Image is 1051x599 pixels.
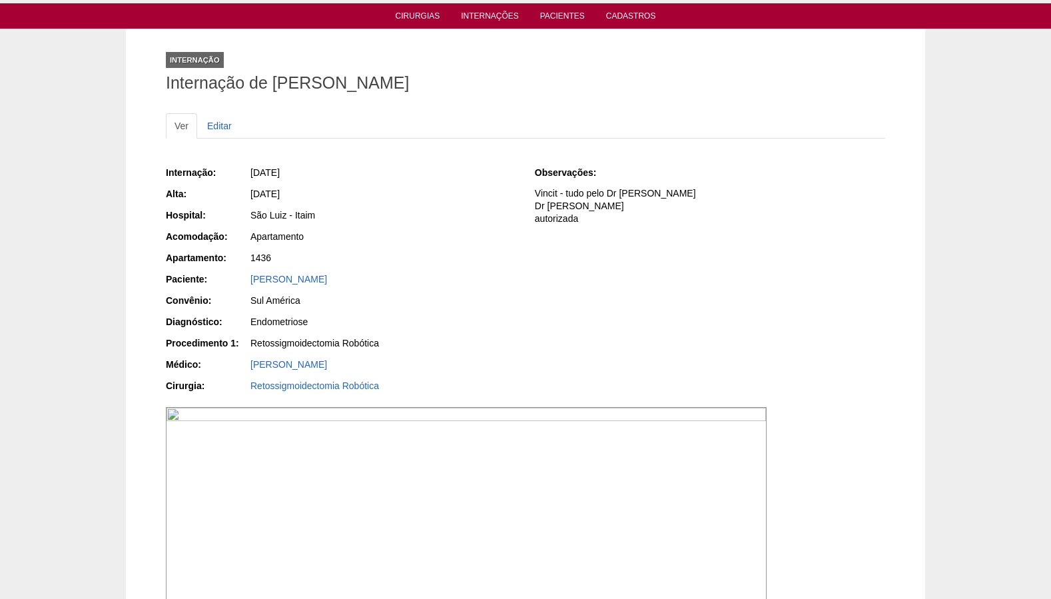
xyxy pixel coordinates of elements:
[166,187,249,201] div: Alta:
[250,294,516,307] div: Sul América
[250,380,379,391] a: Retossigmoidectomia Robótica
[166,230,249,243] div: Acomodação:
[166,166,249,179] div: Internação:
[166,113,197,139] a: Ver
[166,294,249,307] div: Convênio:
[250,189,280,199] span: [DATE]
[250,167,280,178] span: [DATE]
[166,251,249,265] div: Apartamento:
[198,113,240,139] a: Editar
[606,11,656,25] a: Cadastros
[535,187,885,225] p: Vincit - tudo pelo Dr [PERSON_NAME] Dr [PERSON_NAME] autorizada
[166,379,249,392] div: Cirurgia:
[166,358,249,371] div: Médico:
[166,336,249,350] div: Procedimento 1:
[166,209,249,222] div: Hospital:
[250,274,327,285] a: [PERSON_NAME]
[166,52,224,68] div: Internação
[540,11,585,25] a: Pacientes
[250,315,516,328] div: Endometriose
[166,315,249,328] div: Diagnóstico:
[250,209,516,222] div: São Luiz - Itaim
[250,336,516,350] div: Retossigmoidectomia Robótica
[250,230,516,243] div: Apartamento
[250,251,516,265] div: 1436
[461,11,519,25] a: Internações
[535,166,618,179] div: Observações:
[396,11,440,25] a: Cirurgias
[166,273,249,286] div: Paciente:
[166,75,885,91] h1: Internação de [PERSON_NAME]
[250,359,327,370] a: [PERSON_NAME]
